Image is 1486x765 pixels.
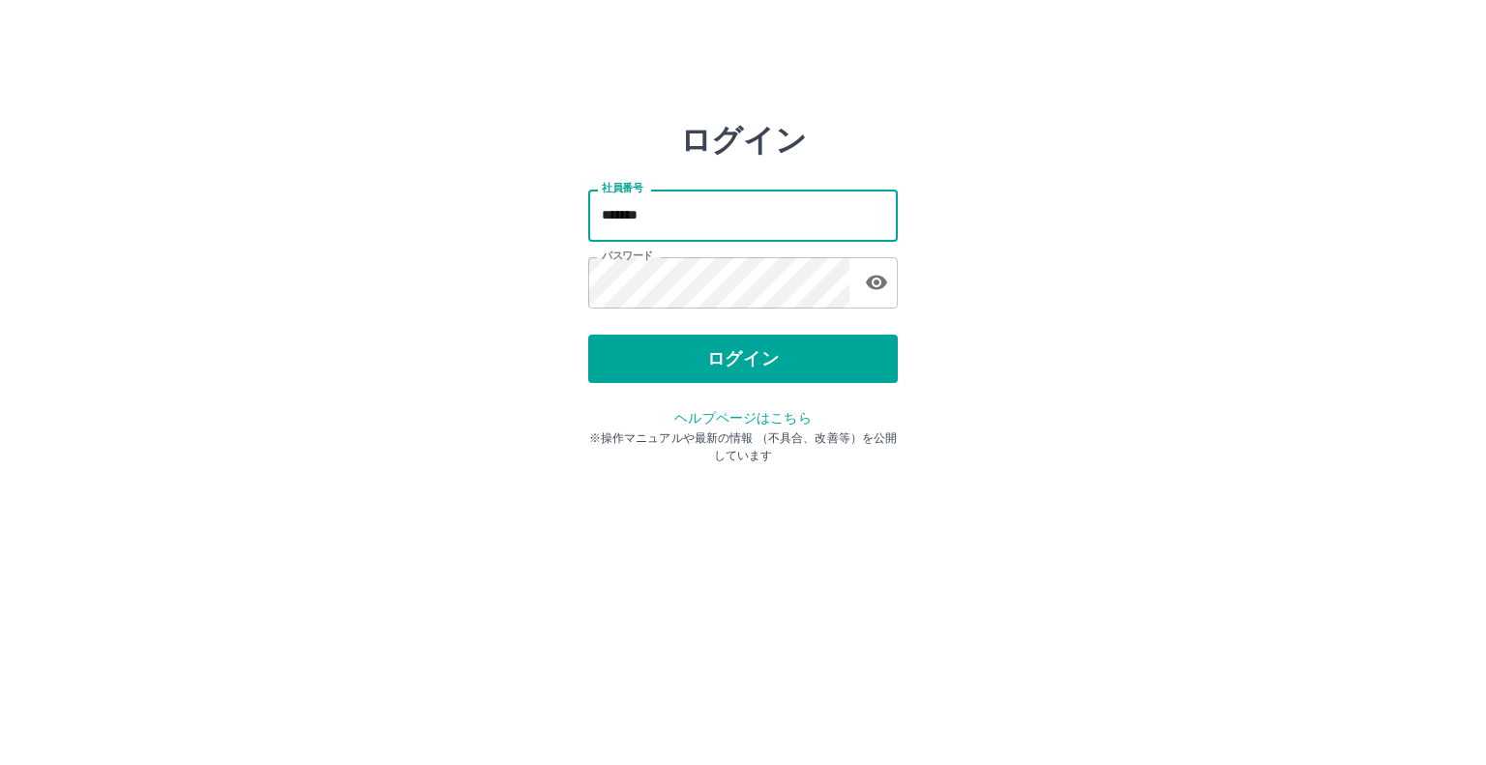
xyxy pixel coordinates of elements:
button: ログイン [588,335,898,383]
p: ※操作マニュアルや最新の情報 （不具合、改善等）を公開しています [588,429,898,464]
label: パスワード [602,249,653,263]
label: 社員番号 [602,181,642,195]
h2: ログイン [680,122,807,159]
a: ヘルプページはこちら [674,410,811,426]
